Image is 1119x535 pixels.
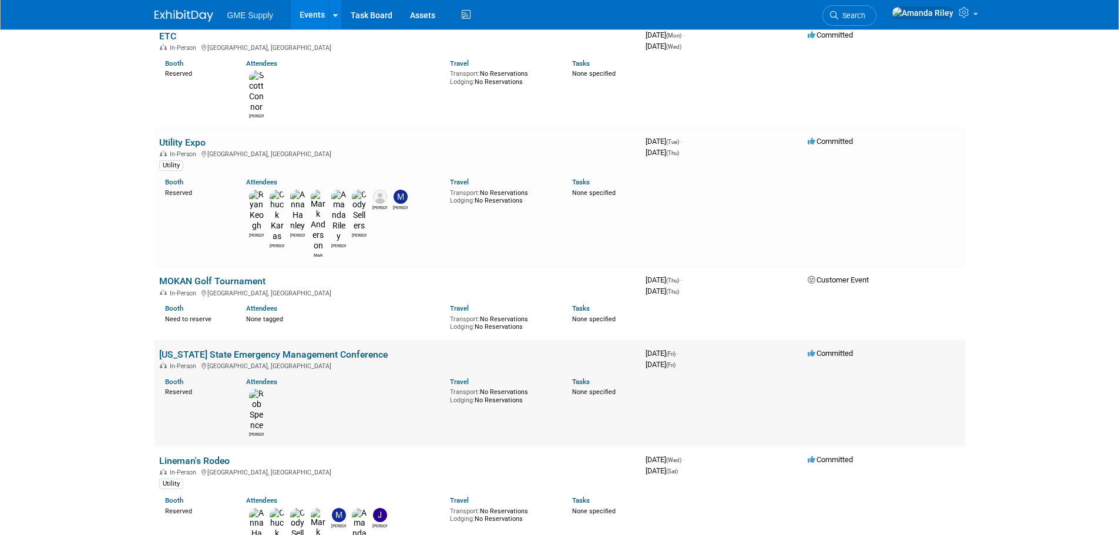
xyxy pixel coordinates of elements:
span: Lodging: [450,396,475,404]
span: Committed [808,455,853,464]
a: Booth [165,304,183,312]
a: Travel [450,178,469,186]
span: Transport: [450,70,480,78]
span: Lodging: [450,197,475,204]
span: Search [838,11,865,20]
a: Attendees [246,178,277,186]
div: [GEOGRAPHIC_DATA], [GEOGRAPHIC_DATA] [159,288,636,297]
img: Amanda Riley [331,190,346,242]
img: Mark Anderson [311,190,325,251]
a: Search [822,5,876,26]
a: Booth [165,378,183,386]
span: (Fri) [666,351,676,357]
img: Mitch Gosney [394,190,408,204]
img: Chuck Karas [270,190,284,242]
img: Anna Hanley [290,190,305,231]
a: Travel [450,304,469,312]
div: Scott Connor [249,112,264,119]
div: Chuck Karas [270,242,284,249]
a: Travel [450,59,469,68]
span: Transport: [450,315,480,323]
a: Booth [165,496,183,504]
span: None specified [572,315,616,323]
a: Travel [450,378,469,386]
div: Anna Hanley [290,231,305,238]
img: In-Person Event [160,150,167,156]
span: None specified [572,388,616,396]
a: [US_STATE] State Emergency Management Conference [159,349,388,360]
span: [DATE] [646,287,679,295]
img: In-Person Event [160,469,167,475]
a: Attendees [246,59,277,68]
span: Transport: [450,507,480,515]
a: Attendees [246,304,277,312]
span: In-Person [170,44,200,52]
img: Scott Connor [249,70,264,112]
div: Reserved [165,505,229,516]
span: None specified [572,70,616,78]
span: [DATE] [646,42,681,51]
div: Reserved [165,187,229,197]
span: - [681,137,683,146]
span: - [683,455,685,464]
a: Utility Expo [159,137,206,148]
div: [GEOGRAPHIC_DATA], [GEOGRAPHIC_DATA] [159,467,636,476]
span: - [677,349,679,358]
span: None specified [572,189,616,197]
span: None specified [572,507,616,515]
img: Jason Murphy [373,190,387,204]
span: [DATE] [646,360,676,369]
span: (Thu) [666,150,679,156]
div: Reserved [165,68,229,78]
span: Lodging: [450,78,475,86]
a: Booth [165,178,183,186]
div: Jason Murphy [372,204,387,211]
a: MOKAN Golf Tournament [159,275,266,287]
span: GME Supply [227,11,274,20]
img: In-Person Event [160,44,167,50]
div: None tagged [246,313,441,324]
img: Mitch Gosney [332,508,346,522]
span: Lodging: [450,323,475,331]
a: Tasks [572,378,590,386]
img: Cody Sellers [352,190,367,231]
div: Utility [159,479,183,489]
img: In-Person Event [160,362,167,368]
div: Cody Sellers [352,231,367,238]
a: Tasks [572,304,590,312]
img: In-Person Event [160,290,167,295]
div: Rob Spence [249,430,264,438]
span: Transport: [450,388,480,396]
span: In-Person [170,469,200,476]
span: In-Person [170,362,200,370]
span: [DATE] [646,455,685,464]
a: Attendees [246,378,277,386]
div: Mitch Gosney [393,204,408,211]
div: Need to reserve [165,313,229,324]
a: ETC [159,31,176,42]
div: No Reservations No Reservations [450,505,555,523]
img: John Medina [373,508,387,522]
img: Ryan Keogh [249,190,264,231]
span: [DATE] [646,275,683,284]
span: In-Person [170,150,200,158]
span: [DATE] [646,349,679,358]
a: Tasks [572,178,590,186]
span: Lodging: [450,515,475,523]
span: [DATE] [646,148,679,157]
a: Attendees [246,496,277,504]
span: [DATE] [646,466,678,475]
img: Rob Spence [249,389,264,430]
span: [DATE] [646,137,683,146]
span: (Wed) [666,43,681,50]
div: No Reservations No Reservations [450,68,555,86]
div: No Reservations No Reservations [450,313,555,331]
div: Utility [159,160,183,171]
span: Customer Event [808,275,869,284]
span: In-Person [170,290,200,297]
div: John Medina [372,522,387,529]
a: Lineman's Rodeo [159,455,230,466]
span: - [681,275,683,284]
div: [GEOGRAPHIC_DATA], [GEOGRAPHIC_DATA] [159,42,636,52]
span: (Wed) [666,457,681,463]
